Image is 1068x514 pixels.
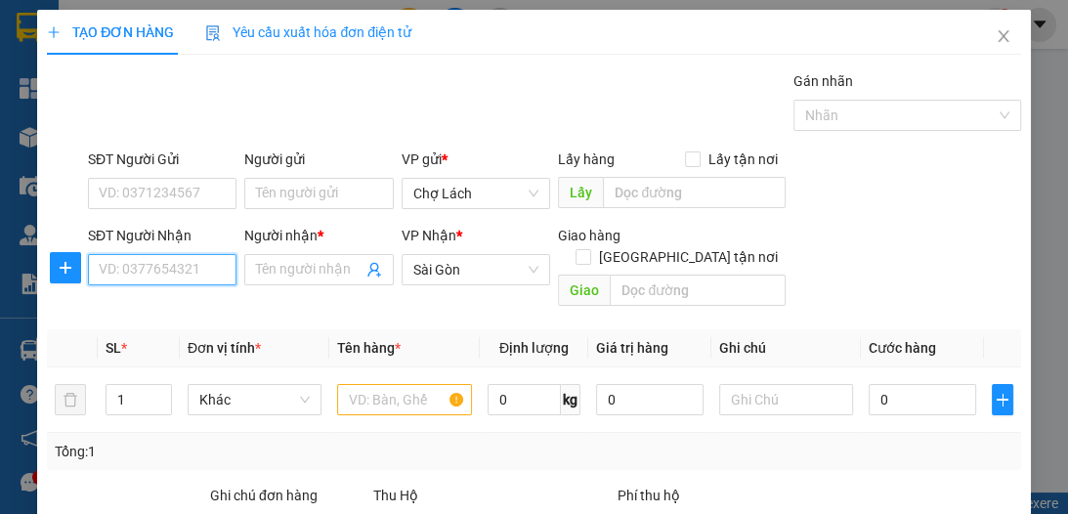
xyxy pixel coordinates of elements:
th: Ghi chú [711,329,861,367]
span: user-add [366,262,382,278]
span: Giao hàng [558,228,620,243]
input: 0 [596,384,704,415]
span: plus [51,260,80,276]
span: Thu Hộ [373,488,418,503]
span: VP Nhận [402,228,456,243]
span: Lấy [558,177,603,208]
input: Dọc đường [603,177,786,208]
button: plus [50,252,81,283]
span: Cước hàng [869,340,936,356]
span: Giao [558,275,610,306]
span: plus [47,25,61,39]
span: [GEOGRAPHIC_DATA] tận nơi [591,246,786,268]
span: SL [106,340,121,356]
span: close [996,28,1011,44]
span: Tên hàng [337,340,401,356]
div: VP gửi [402,149,550,170]
div: Tổng: 1 [55,441,414,462]
span: plus [993,392,1012,407]
button: delete [55,384,86,415]
span: Lấy tận nơi [701,149,786,170]
div: SĐT Người Nhận [88,225,236,246]
span: TẠO ĐƠN HÀNG [47,24,174,40]
button: plus [992,384,1013,415]
input: VD: Bàn, Ghế [337,384,471,415]
span: kg [561,384,580,415]
div: Người gửi [244,149,393,170]
button: Close [976,10,1031,64]
div: Phí thu hộ [618,485,858,514]
span: Giá trị hàng [596,340,668,356]
div: Người nhận [244,225,393,246]
span: Lấy hàng [558,151,615,167]
span: Khác [199,385,310,414]
span: Định lượng [499,340,569,356]
span: Yêu cầu xuất hóa đơn điện tử [205,24,411,40]
input: Dọc đường [610,275,786,306]
label: Gán nhãn [793,73,853,89]
span: Sài Gòn [413,255,538,284]
img: icon [205,25,221,41]
input: Ghi Chú [719,384,853,415]
span: Chợ Lách [413,179,538,208]
div: SĐT Người Gửi [88,149,236,170]
label: Ghi chú đơn hàng [210,488,318,503]
span: Đơn vị tính [188,340,261,356]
